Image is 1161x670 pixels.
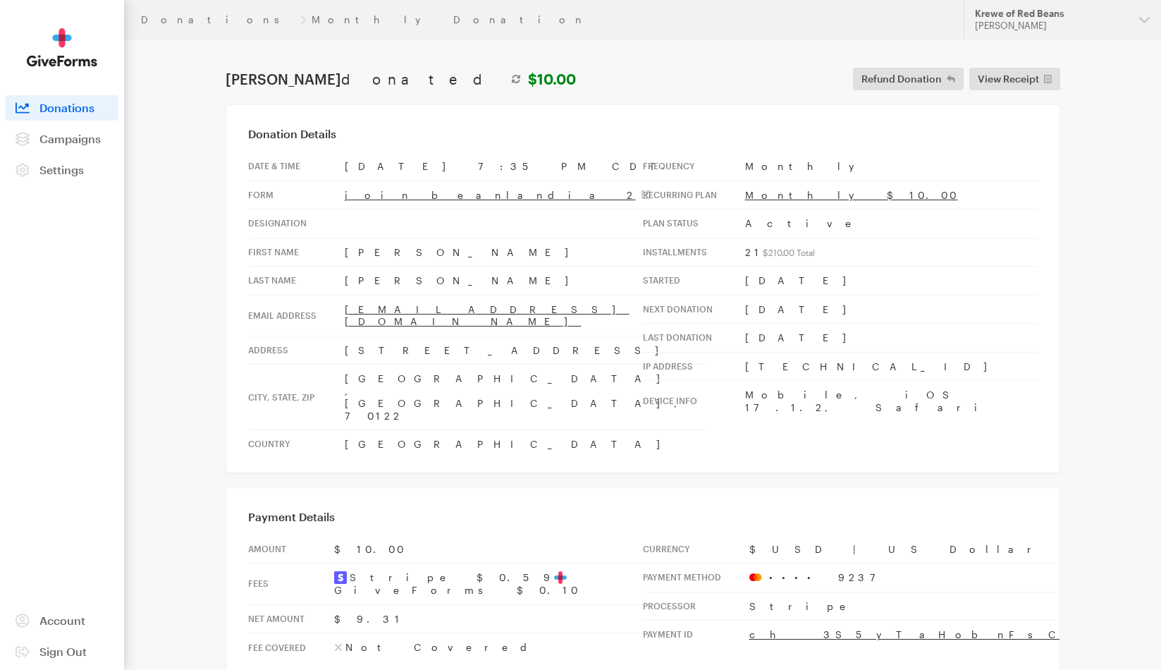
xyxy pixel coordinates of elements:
img: GiveForms [27,28,97,67]
td: [STREET_ADDRESS] [345,336,706,365]
img: stripe2-5d9aec7fb46365e6c7974577a8dae7ee9b23322d394d28ba5d52000e5e5e0903.svg [334,571,347,584]
a: Monthly $10.00 [745,189,958,201]
th: Payment Method [643,564,749,592]
a: View Receipt [969,68,1060,90]
td: Not Covered [334,633,643,662]
th: Last donation [643,324,745,353]
th: Country [248,430,345,458]
th: Installments [643,238,745,267]
td: [GEOGRAPHIC_DATA] , [GEOGRAPHIC_DATA], 70122 [345,365,706,430]
th: Amount [248,535,334,564]
th: Payment Id [643,621,749,649]
th: Started [643,267,745,296]
th: Last Name [248,267,345,296]
td: Mobile, iOS 17.1.2, Safari [745,381,1038,422]
td: [DATE] [745,324,1038,353]
td: [TECHNICAL_ID] [745,352,1038,381]
th: Recurring Plan [643,181,745,209]
th: IP address [643,352,745,381]
sub: $210.00 Total [763,248,815,257]
td: $9.31 [334,604,643,633]
h1: [PERSON_NAME] [226,71,576,87]
th: Designation [248,209,345,238]
th: Frequency [643,152,745,181]
td: [PERSON_NAME] [345,238,706,267]
button: Refund Donation [853,68,964,90]
th: Form [248,181,345,209]
th: Date & time [248,152,345,181]
th: Processor [643,592,749,621]
a: Donations [141,14,295,25]
th: Fee Covered [248,633,334,662]
th: Plan Status [643,209,745,238]
th: Fees [248,564,334,605]
span: Refund Donation [861,71,942,87]
td: [DATE] [745,267,1038,296]
span: Account [39,614,85,627]
a: Sign Out [6,639,118,664]
span: Campaigns [39,132,101,145]
div: Krewe of Red Beans [975,8,1128,20]
td: Stripe $0.59 GiveForms $0.10 [334,564,643,605]
a: join beanlandia 2 [345,189,650,201]
h3: Payment Details [248,510,1038,524]
a: [EMAIL_ADDRESS][DOMAIN_NAME] [345,303,629,328]
td: $10.00 [334,535,643,564]
th: Next donation [643,295,745,324]
td: [PERSON_NAME] [345,267,706,296]
td: [GEOGRAPHIC_DATA] [345,430,706,458]
span: donated [341,71,504,87]
th: Device info [643,381,745,422]
a: Donations [6,95,118,121]
span: Sign Out [39,645,87,658]
span: Donations [39,101,94,114]
img: favicon-aeed1a25926f1876c519c09abb28a859d2c37b09480cd79f99d23ee3a2171d47.svg [554,571,567,584]
td: Active [745,209,1038,238]
a: Campaigns [6,126,118,152]
strong: $10.00 [528,71,576,87]
div: [PERSON_NAME] [975,20,1128,32]
td: [DATE] [745,295,1038,324]
td: 21 [745,238,1038,267]
th: City, state, zip [248,365,345,430]
a: Settings [6,157,118,183]
th: First Name [248,238,345,267]
th: Email address [248,295,345,336]
th: Address [248,336,345,365]
a: Account [6,608,118,633]
td: [DATE] 7:35 PM CDT [345,152,706,181]
th: Net Amount [248,604,334,633]
th: Currency [643,535,749,564]
span: Settings [39,163,84,176]
td: Monthly [745,152,1038,181]
h3: Donation Details [248,127,1038,141]
span: View Receipt [978,71,1039,87]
